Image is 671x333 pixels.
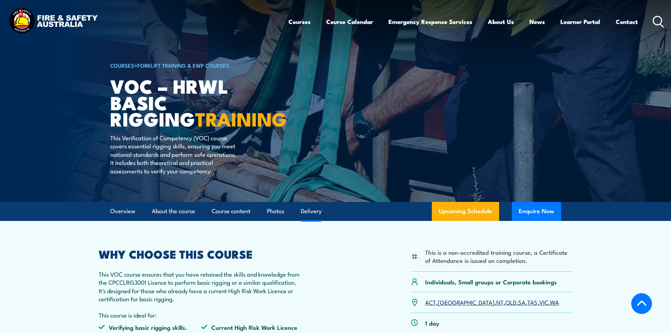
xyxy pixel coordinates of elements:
[425,248,573,265] li: This is a non-accredited training course, a Certificate of Attendance is issued on completion.
[99,249,304,259] h2: WHY CHOOSE THIS COURSE
[99,270,304,303] p: This VOC course ensures that you have retained the skills and knowledge from the CPCCLRG3001 Lice...
[432,202,499,221] a: Upcoming Schedule
[425,319,439,327] p: 1 day
[267,202,284,221] a: Photos
[326,12,373,31] a: Course Calendar
[425,278,557,286] p: Individuals, Small groups or Corporate bookings
[550,298,559,306] a: WA
[110,61,284,69] h6: >
[110,61,134,69] a: COURSES
[288,12,311,31] a: Courses
[505,298,516,306] a: QLD
[99,311,304,319] p: This course is ideal for:
[212,202,250,221] a: Course content
[496,298,504,306] a: NT
[110,134,239,175] p: This Verification of Competency (VOC) course covers essential rigging skills, ensuring you meet n...
[512,202,561,221] button: Enquire Now
[110,202,135,221] a: Overview
[425,298,436,306] a: ACT
[529,12,545,31] a: News
[389,12,472,31] a: Emergency Response Services
[616,12,638,31] a: Contact
[152,202,195,221] a: About the course
[539,298,548,306] a: VIC
[195,104,287,133] strong: TRAINING
[518,298,526,306] a: SA
[488,12,514,31] a: About Us
[527,298,538,306] a: TAS
[137,61,229,69] a: Forklift Training & EWP Courses
[438,298,495,306] a: [GEOGRAPHIC_DATA]
[110,78,284,127] h1: VOC – HRWL Basic Rigging
[301,202,322,221] a: Delivery
[425,298,559,306] p: , , , , , , ,
[560,12,600,31] a: Learner Portal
